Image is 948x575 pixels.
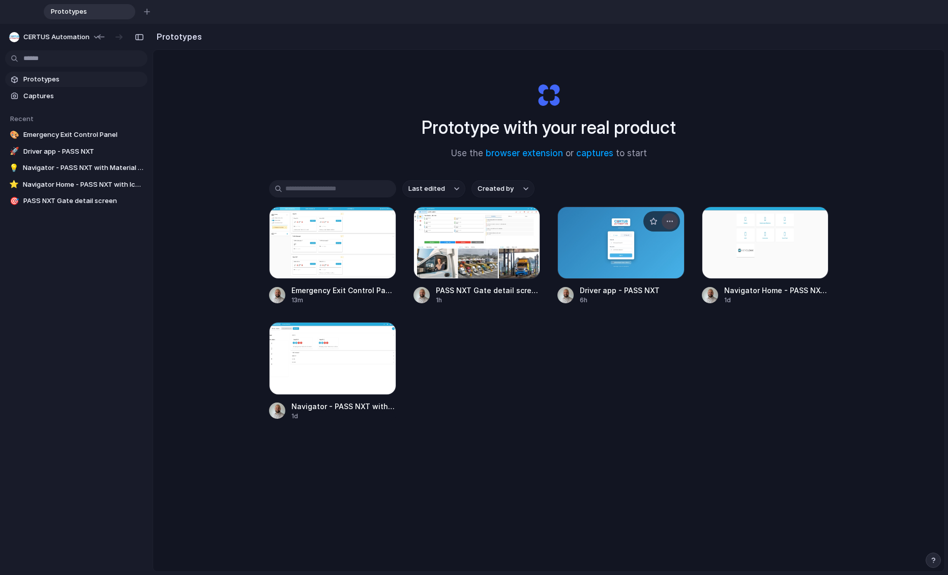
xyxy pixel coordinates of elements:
[451,147,647,160] span: Use the or to start
[291,296,396,305] div: 13m
[5,144,147,159] a: 🚀Driver app - PASS NXT
[269,207,396,305] a: Emergency Exit Control PanelEmergency Exit Control Panel13m
[291,412,396,421] div: 1d
[702,207,829,305] a: Navigator Home - PASS NXT with IconsNavigator Home - PASS NXT with Icons1d
[44,4,135,19] div: Prototypes
[23,180,143,190] span: Navigator Home - PASS NXT with Icons
[402,180,465,197] button: Last edited
[580,285,685,296] span: Driver app - PASS NXT
[47,7,119,17] span: Prototypes
[291,285,396,296] span: Emergency Exit Control Panel
[5,29,105,45] button: CERTUS Automation
[5,72,147,87] a: Prototypes
[23,91,143,101] span: Captures
[23,32,90,42] span: CERTUS Automation
[9,147,19,157] div: 🚀
[413,207,541,305] a: PASS NXT Gate detail screenPASS NXT Gate detail screen1h
[23,163,143,173] span: Navigator - PASS NXT with Material Icons
[23,74,143,84] span: Prototypes
[23,196,143,206] span: PASS NXT Gate detail screen
[5,160,147,176] a: 💡Navigator - PASS NXT with Material Icons
[9,130,19,140] div: 🎨
[422,114,676,141] h1: Prototype with your real product
[9,196,19,206] div: 🎯
[5,177,147,192] a: ⭐Navigator Home - PASS NXT with Icons
[724,296,829,305] div: 1d
[557,207,685,305] a: Driver app - PASS NXTDriver app - PASS NXT6h
[478,184,514,194] span: Created by
[269,322,396,420] a: Navigator - PASS NXT with Material IconsNavigator - PASS NXT with Material Icons1d
[580,296,685,305] div: 6h
[9,180,19,190] div: ⭐
[436,285,541,296] span: PASS NXT Gate detail screen
[5,127,147,142] a: 🎨Emergency Exit Control Panel
[5,193,147,209] a: 🎯PASS NXT Gate detail screen
[576,148,613,158] a: captures
[408,184,445,194] span: Last edited
[10,114,34,123] span: Recent
[5,89,147,104] a: Captures
[23,147,143,157] span: Driver app - PASS NXT
[9,163,19,173] div: 💡
[724,285,829,296] span: Navigator Home - PASS NXT with Icons
[153,31,202,43] h2: Prototypes
[471,180,535,197] button: Created by
[436,296,541,305] div: 1h
[23,130,143,140] span: Emergency Exit Control Panel
[486,148,563,158] a: browser extension
[291,401,396,412] span: Navigator - PASS NXT with Material Icons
